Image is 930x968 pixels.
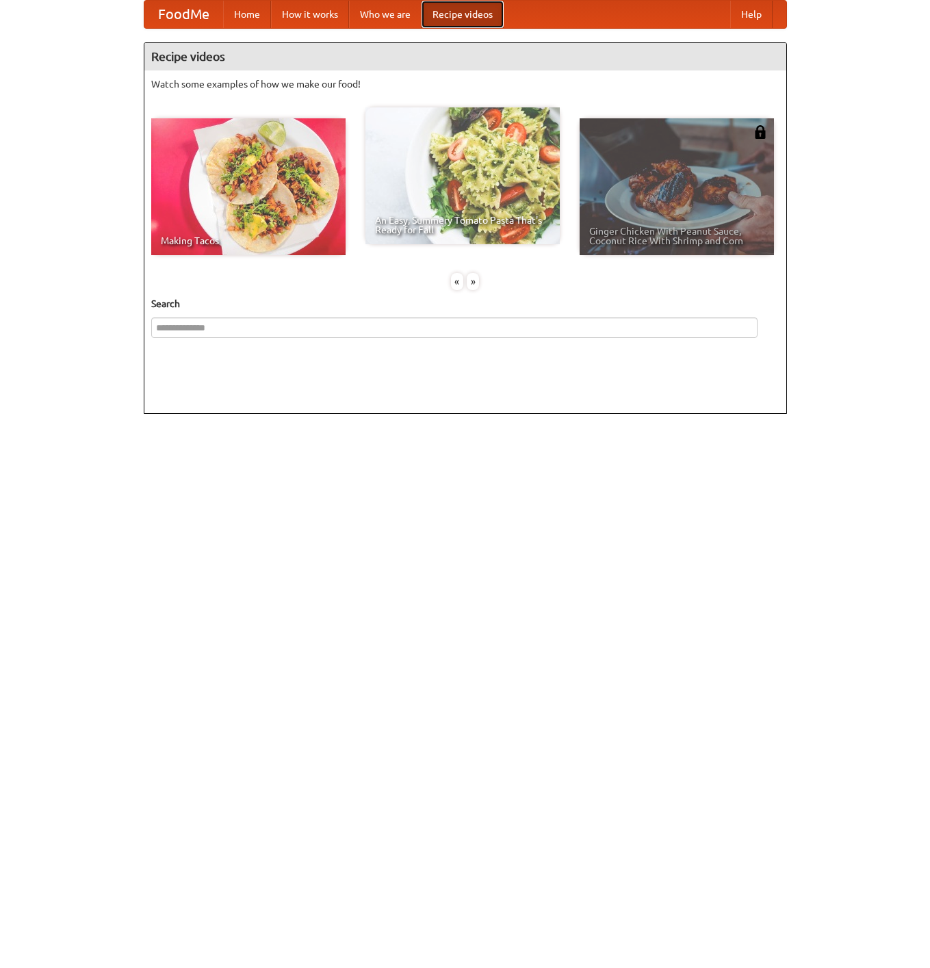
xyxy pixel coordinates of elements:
a: Help [730,1,773,28]
a: How it works [271,1,349,28]
span: An Easy, Summery Tomato Pasta That's Ready for Fall [375,215,550,235]
h5: Search [151,297,779,311]
p: Watch some examples of how we make our food! [151,77,779,91]
a: Home [223,1,271,28]
a: An Easy, Summery Tomato Pasta That's Ready for Fall [365,107,560,244]
img: 483408.png [753,125,767,139]
a: Recipe videos [422,1,504,28]
span: Making Tacos [161,236,336,246]
h4: Recipe videos [144,43,786,70]
a: Making Tacos [151,118,346,255]
a: Who we are [349,1,422,28]
div: « [451,273,463,290]
a: FoodMe [144,1,223,28]
div: » [467,273,479,290]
